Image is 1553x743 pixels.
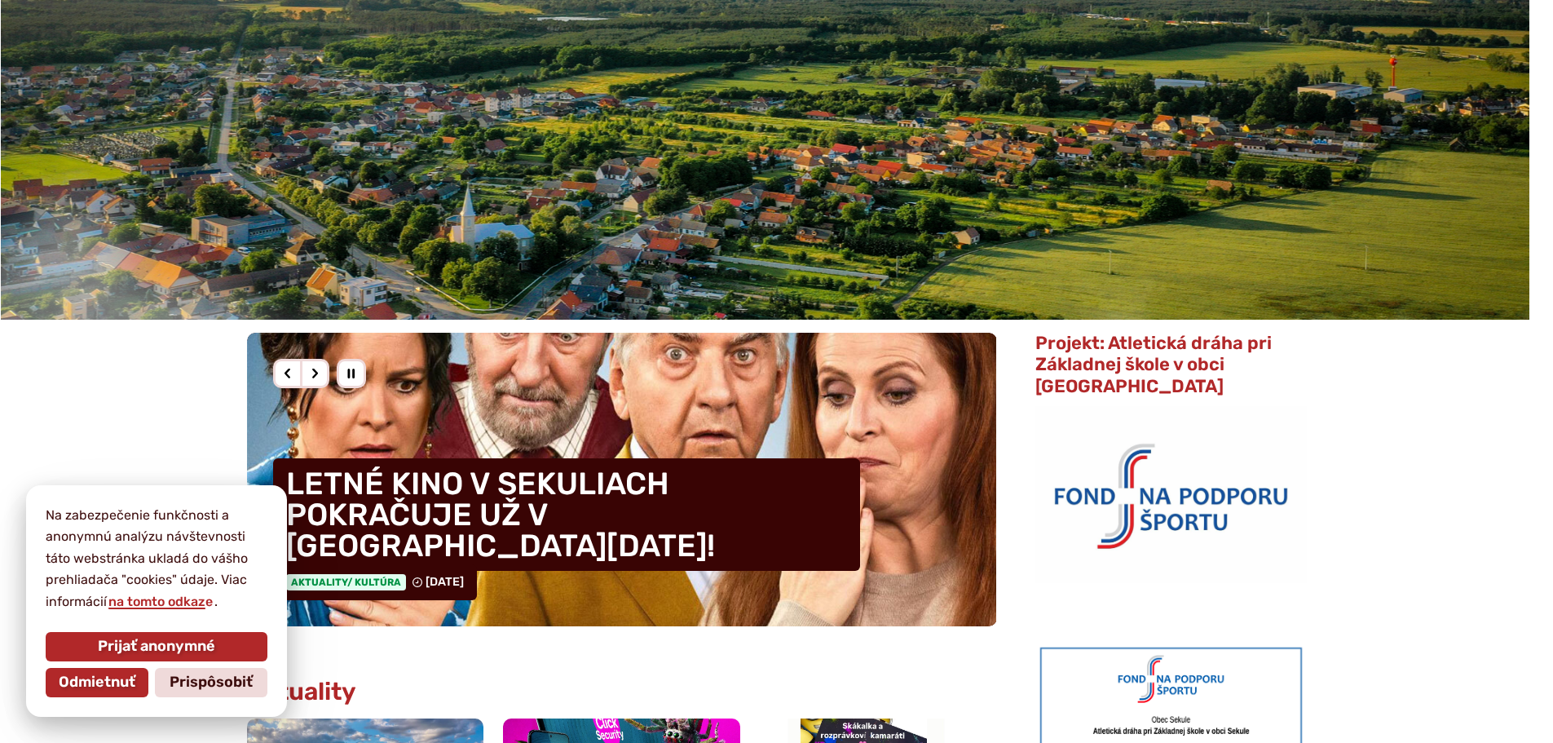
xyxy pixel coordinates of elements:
a: LETNÉ KINO V SEKULIACH POKRAČUJE UŽ V [GEOGRAPHIC_DATA][DATE]! Aktuality/ Kultúra [DATE] [247,333,997,626]
h4: LETNÉ KINO V SEKULIACH POKRAČUJE UŽ V [GEOGRAPHIC_DATA][DATE]! [273,458,860,571]
button: Prijať anonymné [46,632,267,661]
div: 2 / 8 [247,333,997,626]
span: Prijať anonymné [98,638,215,656]
button: Prispôsobiť [155,668,267,697]
span: / Kultúra [347,577,401,588]
span: Odmietnuť [59,674,135,692]
div: Nasledujúci slajd [300,359,329,388]
img: logo_fnps.png [1035,406,1306,582]
span: Prispôsobiť [170,674,253,692]
span: Projekt: Atletická dráha pri Základnej škole v obci [GEOGRAPHIC_DATA] [1035,332,1272,397]
span: [DATE] [426,575,464,589]
a: na tomto odkaze [107,594,214,609]
div: Pozastaviť pohyb slajdera [337,359,366,388]
div: Predošlý slajd [273,359,302,388]
p: Na zabezpečenie funkčnosti a anonymnú analýzu návštevnosti táto webstránka ukladá do vášho prehli... [46,505,267,613]
h3: Aktuality [247,679,356,705]
span: Aktuality [286,574,406,590]
button: Odmietnuť [46,668,148,697]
